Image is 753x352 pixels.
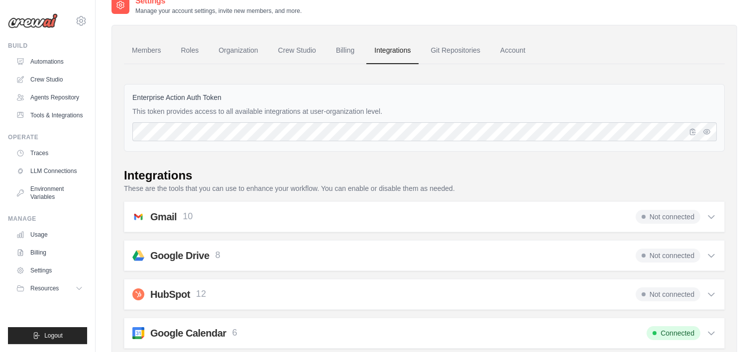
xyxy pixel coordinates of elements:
a: Account [492,37,534,64]
span: Not connected [636,287,700,301]
div: Build [8,42,87,50]
a: Traces [12,145,87,161]
a: Usage [12,227,87,243]
div: Operate [8,133,87,141]
div: Integrations [124,168,192,183]
img: svg+xml;base64,PHN2ZyB4bWxucz0iaHR0cDovL3d3dy53My5vcmcvMjAwMC9zdmciIHByZXNlcnZlQXNwZWN0UmF0aW89In... [132,327,144,339]
span: Connected [646,326,700,340]
a: Crew Studio [12,72,87,88]
span: Logout [44,332,63,340]
a: Roles [173,37,207,64]
span: Not connected [636,249,700,263]
span: Resources [30,284,59,292]
span: Not connected [636,210,700,224]
img: svg+xml;base64,PHN2ZyB4bWxucz0iaHR0cDovL3d3dy53My5vcmcvMjAwMC9zdmciIHZpZXdCb3g9IjAgLTMgNDggNDgiPj... [132,250,144,262]
p: 8 [215,249,220,262]
img: svg+xml;base64,PHN2ZyB4bWxucz0iaHR0cDovL3d3dy53My5vcmcvMjAwMC9zdmciIGFyaWEtbGFiZWw9IkdtYWlsIiB2aW... [132,211,144,223]
a: Integrations [366,37,419,64]
a: Tools & Integrations [12,107,87,123]
p: 10 [183,210,193,223]
div: Manage [8,215,87,223]
h2: Gmail [150,210,177,224]
p: 6 [232,326,237,340]
p: This token provides access to all available integrations at user-organization level. [132,106,716,116]
h2: Google Calendar [150,326,226,340]
a: Automations [12,54,87,70]
img: svg+xml;base64,PHN2ZyB4bWxucz0iaHR0cDovL3d3dy53My5vcmcvMjAwMC9zdmciIHZpZXdCb3g9IjAgMCAxMDI0IDEwMj... [132,288,144,300]
button: Resources [12,280,87,296]
a: Organization [211,37,266,64]
button: Logout [8,327,87,344]
h2: Google Drive [150,249,209,263]
a: Crew Studio [270,37,324,64]
img: Logo [8,13,58,28]
p: Manage your account settings, invite new members, and more. [135,7,302,15]
a: Billing [328,37,362,64]
a: Billing [12,245,87,261]
a: Git Repositories [423,37,488,64]
a: LLM Connections [12,163,87,179]
a: Environment Variables [12,181,87,205]
label: Enterprise Action Auth Token [132,92,716,102]
a: Members [124,37,169,64]
a: Agents Repository [12,89,87,105]
a: Settings [12,263,87,278]
p: 12 [196,287,206,301]
h2: HubSpot [150,287,190,301]
p: These are the tools that you can use to enhance your workflow. You can enable or disable them as ... [124,183,725,193]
